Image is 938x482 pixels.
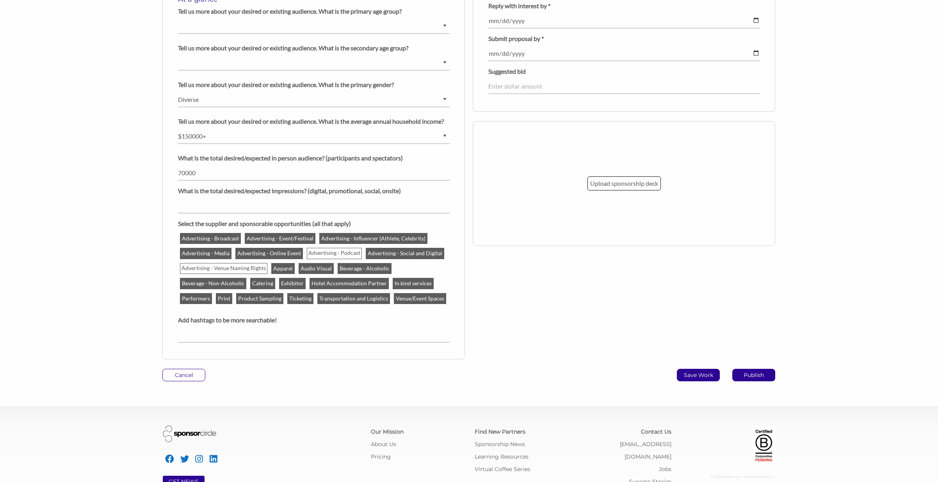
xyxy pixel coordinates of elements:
p: Venue/Event Spaces [395,294,445,303]
a: Pricing [371,453,391,460]
p: Tell us more about your desired or existing audience. What is the secondary age group? [178,44,450,52]
p: Advertising - Broadcast [181,234,240,243]
p: Advertising - Online Event [236,249,302,258]
p: Hotel Accommodation Partner [310,279,388,288]
p: Transportation and Logistics [318,294,389,303]
p: Upload sponsorship deck [590,178,658,189]
p: Exhibitor [280,279,305,288]
p: What is the total desired/expected in person audience? (participants and spectators) [178,154,450,162]
img: Sponsor Circle Logo [163,425,216,442]
p: Advertising - Podcast [307,248,361,258]
a: Our Mission [371,428,404,435]
p: Publish [733,369,775,381]
a: Sponsorship News [475,441,525,448]
p: Advertising - Media [181,249,231,258]
span: C: U: [770,475,776,478]
a: Contact Us [641,428,671,435]
p: Product Sampling [237,294,283,303]
p: Tell us more about your desired or existing audience. What is the primary gender? [178,81,450,88]
input: Enter dollar amount [488,79,760,94]
p: Cancel [163,369,205,381]
p: Submit proposal by * [488,35,760,42]
p: Tell us more about your desired or existing audience. What is the average annual household income? [178,117,450,125]
p: Catering [251,279,274,288]
a: About Us [371,441,396,448]
p: Reply with interest by * [488,2,760,9]
p: Advertising - Social and Digital [367,249,443,258]
a: [EMAIL_ADDRESS][DOMAIN_NAME] [620,441,671,460]
p: Select the supplier and sponsorable opportunities (all that apply) [178,220,450,227]
p: Beverage - Alcoholic [338,264,391,273]
p: Tell us more about your desired or existing audience. What is the primary age group? [178,7,450,15]
img: Certified Corporation Pending Logo [752,425,776,464]
p: In kind services [393,279,433,288]
a: Find New Partners [475,428,525,435]
p: Apparel [272,264,294,273]
p: Audio Visual [299,264,333,273]
a: Learning Resources [475,453,529,460]
p: Advertising - Influencer (Athlete, Celebrity) [320,234,427,243]
p: Performers [181,294,211,303]
a: Virtual Coffee Series [475,466,530,473]
p: What is the total desired/expected impressions? (digital, promotional, social, onsite) [178,187,450,194]
a: Jobs [659,466,671,473]
p: Ticketing [288,294,313,303]
p: Add hashtags to be more searchable! [178,316,450,324]
p: Beverage - Non-Alcoholic [181,279,246,288]
p: Advertising - Event/Festival [246,234,315,243]
p: Suggested bid [488,68,760,75]
p: Advertising - Venue Naming Rights [180,263,267,273]
p: Print [217,294,231,303]
p: Save Work [677,369,719,381]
